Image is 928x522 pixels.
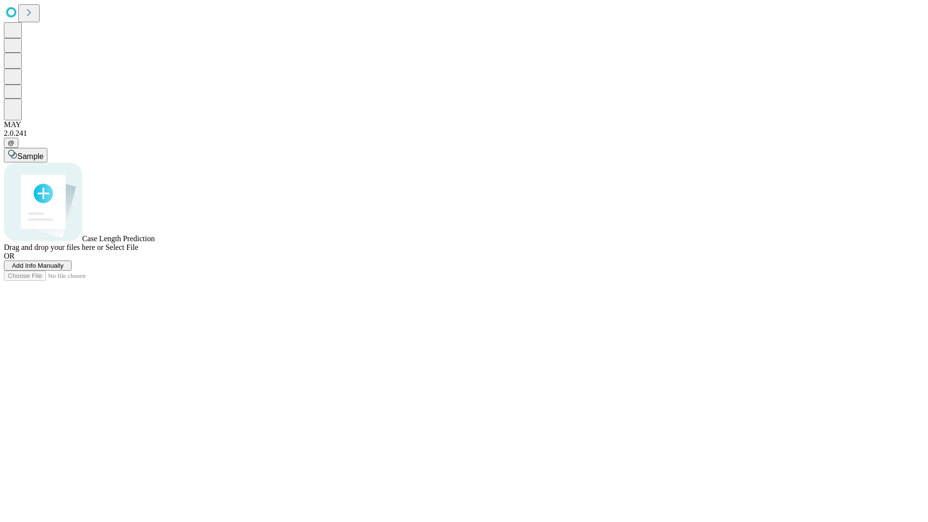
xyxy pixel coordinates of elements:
span: Sample [17,152,43,160]
div: 2.0.241 [4,129,924,138]
div: MAY [4,120,924,129]
button: Sample [4,148,47,162]
span: Drag and drop your files here or [4,243,103,251]
span: @ [8,139,14,146]
span: Select File [105,243,138,251]
span: Add Info Manually [12,262,64,269]
button: @ [4,138,18,148]
span: OR [4,252,14,260]
span: Case Length Prediction [82,234,155,243]
button: Add Info Manually [4,261,72,271]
